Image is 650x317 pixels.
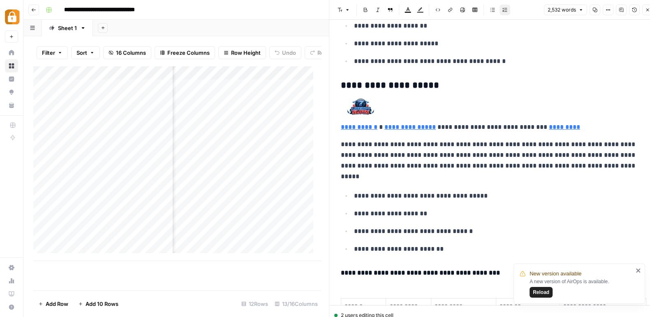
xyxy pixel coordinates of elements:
[5,287,18,301] a: Learning Hub
[155,46,215,59] button: Freeze Columns
[5,86,18,99] a: Opportunities
[116,49,146,57] span: 16 Columns
[544,5,587,15] button: 2,532 words
[58,24,77,32] div: Sheet 1
[37,46,68,59] button: Filter
[5,72,18,86] a: Insights
[5,274,18,287] a: Usage
[5,301,18,314] button: Help + Support
[548,6,576,14] span: 2,532 words
[218,46,266,59] button: Row Height
[269,46,301,59] button: Undo
[46,300,68,308] span: Add Row
[42,20,93,36] a: Sheet 1
[636,267,641,274] button: close
[167,49,210,57] span: Freeze Columns
[231,49,261,57] span: Row Height
[5,7,18,27] button: Workspace: Adzz
[271,297,321,310] div: 13/16 Columns
[282,49,296,57] span: Undo
[317,49,331,57] span: Redo
[33,297,73,310] button: Add Row
[76,49,87,57] span: Sort
[42,49,55,57] span: Filter
[73,297,123,310] button: Add 10 Rows
[5,99,18,112] a: Your Data
[71,46,100,59] button: Sort
[530,287,553,298] button: Reload
[530,278,633,298] div: A new version of AirOps is available.
[86,300,118,308] span: Add 10 Rows
[238,297,271,310] div: 12 Rows
[305,46,336,59] button: Redo
[5,46,18,59] a: Home
[530,270,581,278] span: New version available
[5,9,20,24] img: Adzz Logo
[103,46,151,59] button: 16 Columns
[5,59,18,72] a: Browse
[533,289,549,296] span: Reload
[5,261,18,274] a: Settings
